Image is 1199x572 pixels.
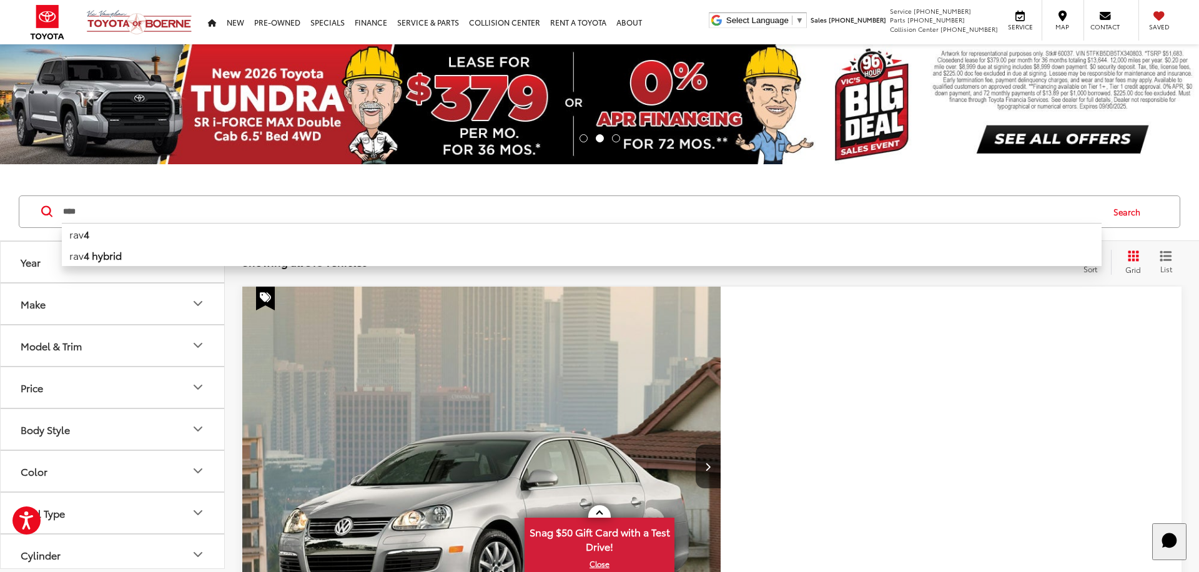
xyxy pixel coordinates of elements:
[1006,22,1034,31] span: Service
[190,296,205,311] div: Make
[21,549,61,561] div: Cylinder
[1125,264,1141,275] span: Grid
[62,197,1102,227] input: Search by Make, Model, or Keyword
[1090,22,1120,31] span: Contact
[907,15,965,24] span: [PHONE_NUMBER]
[811,15,827,24] span: Sales
[84,227,89,241] b: 4
[190,380,205,395] div: Price
[1150,250,1182,275] button: List View
[21,465,47,477] div: Color
[21,340,82,352] div: Model & Trim
[1049,22,1076,31] span: Map
[1102,196,1158,227] button: Search
[726,16,804,25] a: Select Language​
[21,423,70,435] div: Body Style
[914,6,971,16] span: [PHONE_NUMBER]
[190,463,205,478] div: Color
[21,298,46,310] div: Make
[890,24,939,34] span: Collision Center
[1145,22,1173,31] span: Saved
[1,493,225,533] button: Fuel TypeFuel Type
[62,245,1102,266] li: rav
[190,547,205,562] div: Cylinder
[62,223,1102,245] li: rav
[1,367,225,408] button: PricePrice
[829,15,886,24] span: [PHONE_NUMBER]
[1111,250,1150,275] button: Grid View
[696,445,721,488] button: Next image
[21,507,65,519] div: Fuel Type
[796,16,804,25] span: ▼
[1,325,225,366] button: Model & TrimModel & Trim
[190,422,205,436] div: Body Style
[890,6,912,16] span: Service
[940,24,998,34] span: [PHONE_NUMBER]
[1,284,225,324] button: MakeMake
[84,248,122,262] b: 4 hybrid
[190,338,205,353] div: Model & Trim
[1083,264,1097,274] span: Sort
[21,382,43,393] div: Price
[1160,264,1172,274] span: List
[526,519,673,557] span: Snag $50 Gift Card with a Test Drive!
[86,9,192,35] img: Vic Vaughan Toyota of Boerne
[256,287,275,310] span: Special
[1,242,225,282] button: YearYear
[1,409,225,450] button: Body StyleBody Style
[726,16,789,25] span: Select Language
[190,505,205,520] div: Fuel Type
[1,451,225,491] button: ColorColor
[890,15,905,24] span: Parts
[21,256,41,268] div: Year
